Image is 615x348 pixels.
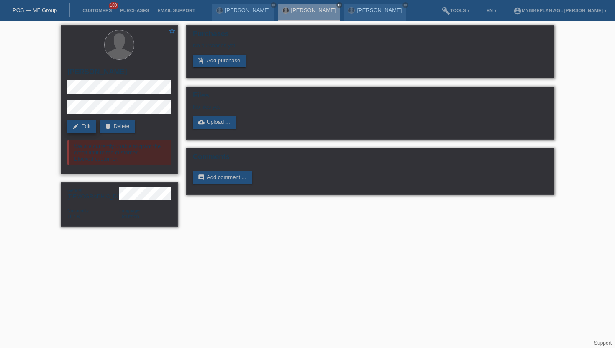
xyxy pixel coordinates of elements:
[67,140,171,165] div: We are currently unable to grant the credit limit to the customer. Blocked customer.
[193,55,246,67] a: add_shopping_cartAdd purchase
[442,7,450,15] i: build
[357,7,402,13] a: [PERSON_NAME]
[198,57,205,64] i: add_shopping_cart
[67,68,171,80] h2: [PERSON_NAME]
[291,7,336,13] a: [PERSON_NAME]
[403,3,407,7] i: close
[482,8,501,13] a: EN ▾
[116,8,153,13] a: Purchases
[67,120,96,133] a: editEdit
[402,2,408,8] a: close
[594,340,612,346] a: Support
[193,30,548,42] h2: Purchases
[72,123,79,130] i: edit
[119,208,140,213] span: Language
[153,8,199,13] a: Email Support
[271,2,277,8] a: close
[105,123,111,130] i: delete
[67,188,83,193] span: Gender
[13,7,57,13] a: POS — MF Group
[119,213,139,220] span: Deutsch
[438,8,474,13] a: buildTools ▾
[272,3,276,7] i: close
[198,174,205,181] i: comment
[513,7,522,15] i: account_circle
[193,42,548,55] div: No purchases yet
[193,116,236,129] a: cloud_uploadUpload ...
[193,171,252,184] a: commentAdd comment ...
[78,8,116,13] a: Customers
[225,7,270,13] a: [PERSON_NAME]
[67,213,80,220] span: Italy / B / 01.12.2015
[67,187,119,200] div: [DEMOGRAPHIC_DATA]
[67,208,89,213] span: Nationality
[509,8,611,13] a: account_circleMybikeplan AG - [PERSON_NAME] ▾
[193,104,448,110] div: No files yet
[193,91,548,104] h2: Files
[168,27,176,35] i: star_border
[193,153,548,165] h2: Comments
[109,2,119,9] span: 100
[336,2,342,8] a: close
[100,120,135,133] a: deleteDelete
[198,119,205,125] i: cloud_upload
[168,27,176,36] a: star_border
[337,3,341,7] i: close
